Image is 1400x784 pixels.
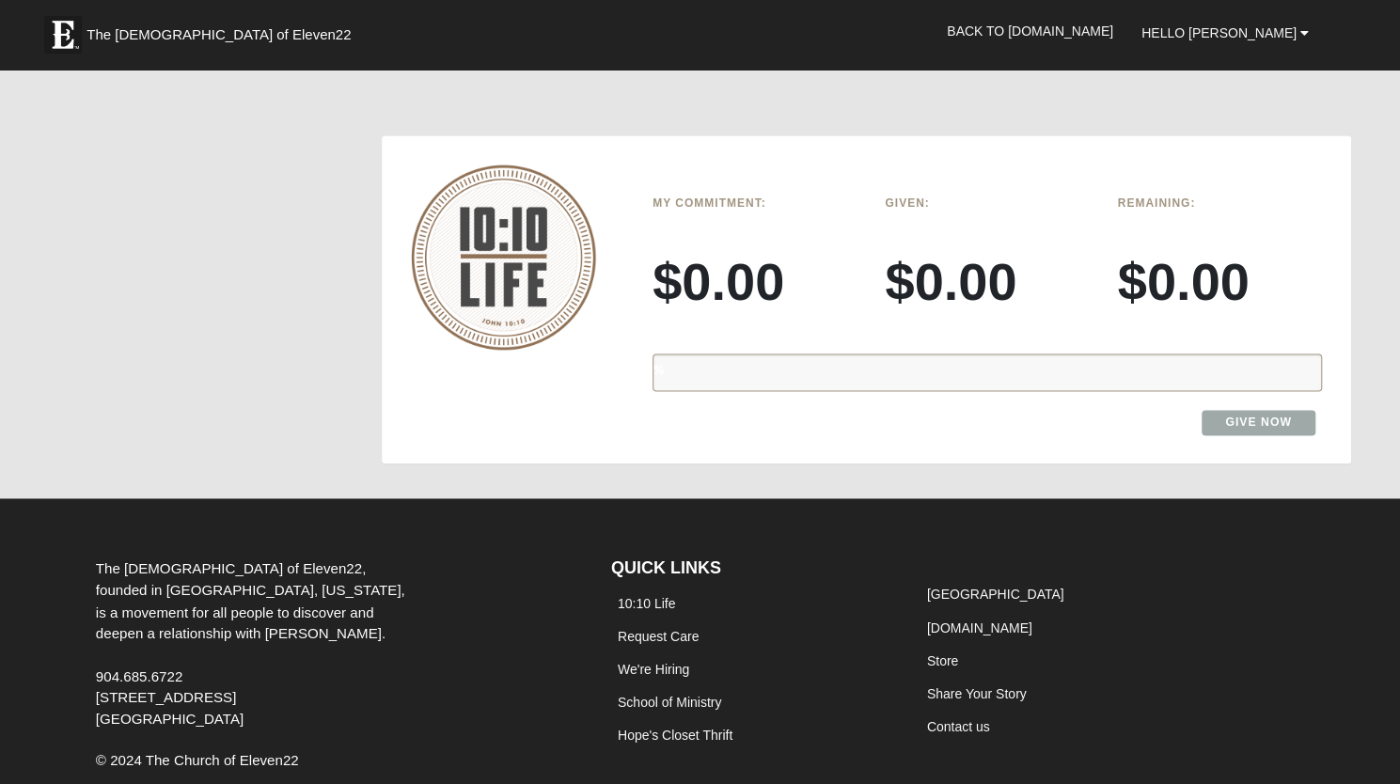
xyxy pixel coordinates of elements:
h4: QUICK LINKS [611,558,892,579]
a: Back to [DOMAIN_NAME] [933,8,1127,55]
a: School of Ministry [618,694,721,709]
span: The [DEMOGRAPHIC_DATA] of Eleven22 [87,25,351,44]
a: Hope's Closet Thrift [618,727,732,742]
a: Request Care [618,628,699,643]
div: The [DEMOGRAPHIC_DATA] of Eleven22, founded in [GEOGRAPHIC_DATA], [US_STATE], is a movement for a... [82,558,425,729]
a: The [DEMOGRAPHIC_DATA] of Eleven22 [35,7,411,54]
a: Store [927,652,958,667]
a: [GEOGRAPHIC_DATA] [927,587,1064,602]
h3: $0.00 [1118,250,1322,313]
a: Share Your Story [927,685,1027,700]
a: Hello [PERSON_NAME] [1127,9,1323,56]
h3: $0.00 [653,250,857,313]
span: Hello [PERSON_NAME] [1141,25,1297,40]
a: Give Now [1202,410,1315,435]
span: © 2024 The Church of Eleven22 [96,751,299,767]
span: [GEOGRAPHIC_DATA] [96,710,244,726]
h6: Remaining: [1118,196,1322,210]
h6: My Commitment: [653,196,857,210]
a: 10:10 Life [618,595,676,610]
a: [DOMAIN_NAME] [927,619,1032,635]
img: 10-10-Life-logo-round-no-scripture.png [411,165,596,349]
h6: Given: [885,196,1089,210]
h3: $0.00 [885,250,1089,313]
a: We're Hiring [618,661,689,676]
a: Contact us [927,718,990,733]
img: Eleven22 logo [44,16,82,54]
